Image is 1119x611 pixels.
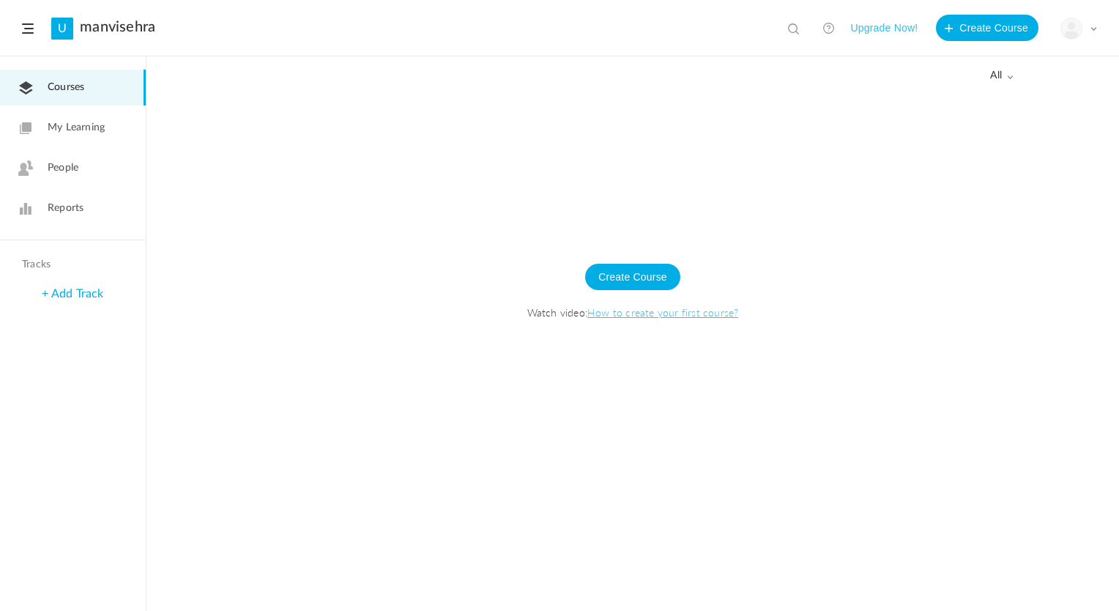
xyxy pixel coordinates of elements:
[80,18,155,36] a: manvisehra
[48,80,84,95] span: Courses
[585,264,680,290] button: Create Course
[850,15,918,41] button: Upgrade Now!
[161,305,1104,319] span: Watch video:
[48,201,83,216] span: Reports
[51,18,73,40] a: U
[48,160,78,176] span: People
[587,305,738,319] a: How to create your first course?
[1061,18,1082,39] img: user-image.png
[936,15,1038,41] button: Create Course
[48,120,105,136] span: My Learning
[42,288,103,300] a: + Add Track
[990,70,1014,82] span: all
[22,259,120,271] h4: Tracks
